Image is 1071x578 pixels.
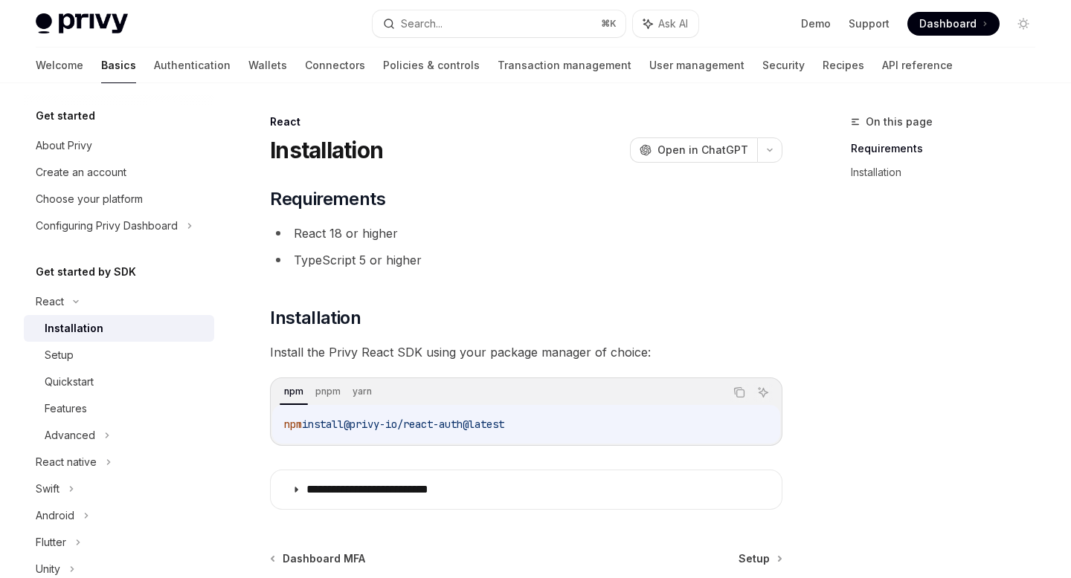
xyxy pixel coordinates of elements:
[823,48,864,83] a: Recipes
[762,48,805,83] a: Security
[907,12,1000,36] a: Dashboard
[24,186,214,212] a: Choose your platform
[851,137,1047,160] a: Requirements
[36,13,128,34] img: light logo
[154,48,231,83] a: Authentication
[882,48,953,83] a: API reference
[36,48,83,83] a: Welcome
[1011,12,1035,36] button: Toggle dark mode
[36,137,92,155] div: About Privy
[373,10,625,37] button: Search...⌘K
[36,560,60,578] div: Unity
[270,223,782,244] li: React 18 or higher
[45,426,95,444] div: Advanced
[36,107,95,125] h5: Get started
[753,383,773,402] button: Ask AI
[36,507,74,525] div: Android
[36,293,64,311] div: React
[633,10,698,37] button: Ask AI
[302,418,344,431] span: install
[36,453,97,471] div: React native
[36,163,126,181] div: Create an account
[248,48,287,83] a: Wallets
[270,187,385,211] span: Requirements
[270,250,782,270] li: TypeScript 5 or higher
[270,114,782,129] div: React
[24,368,214,395] a: Quickstart
[270,306,361,330] span: Installation
[851,160,1047,184] a: Installation
[36,533,66,551] div: Flutter
[280,383,308,400] div: npm
[270,342,782,363] span: Install the Privy React SDK using your package manager of choice:
[601,18,617,30] span: ⌘ K
[649,48,744,83] a: User management
[348,383,376,400] div: yarn
[45,400,87,418] div: Features
[630,137,757,163] button: Open in ChatGPT
[283,551,365,566] span: Dashboard MFA
[344,418,504,431] span: @privy-io/react-auth@latest
[383,48,480,83] a: Policies & controls
[919,16,977,31] span: Dashboard
[401,15,443,33] div: Search...
[730,383,749,402] button: Copy the contents from the code block
[36,190,143,208] div: Choose your platform
[45,373,94,391] div: Quickstart
[657,143,748,158] span: Open in ChatGPT
[36,480,59,498] div: Swift
[498,48,631,83] a: Transaction management
[45,346,74,364] div: Setup
[24,315,214,342] a: Installation
[101,48,136,83] a: Basics
[658,16,688,31] span: Ask AI
[311,383,345,400] div: pnpm
[739,551,770,566] span: Setup
[24,395,214,422] a: Features
[36,263,136,281] h5: Get started by SDK
[24,342,214,368] a: Setup
[801,16,831,31] a: Demo
[739,551,781,566] a: Setup
[305,48,365,83] a: Connectors
[271,551,365,566] a: Dashboard MFA
[849,16,890,31] a: Support
[284,418,302,431] span: npm
[24,159,214,186] a: Create an account
[24,132,214,159] a: About Privy
[36,217,178,235] div: Configuring Privy Dashboard
[270,137,383,163] h1: Installation
[866,113,933,131] span: On this page
[45,319,103,337] div: Installation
